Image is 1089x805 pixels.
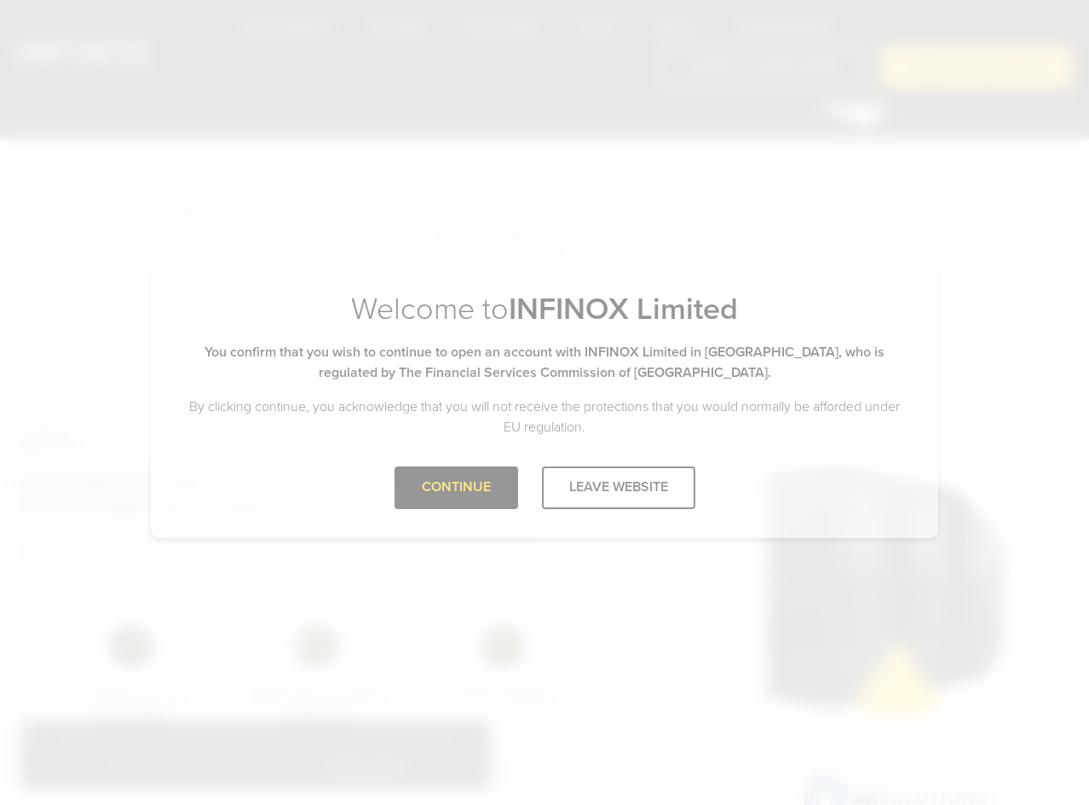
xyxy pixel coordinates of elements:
[509,291,738,327] strong: INFINOX Limited
[185,291,904,328] p: Welcome to
[205,344,884,381] strong: You confirm that you wish to continue to open an account with INFINOX Limited in [GEOGRAPHIC_DATA...
[395,466,518,508] div: CONTINUE
[185,397,904,437] p: By clicking continue, you acknowledge that you will not receive the protections that you would no...
[542,466,695,508] div: LEAVE WEBSITE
